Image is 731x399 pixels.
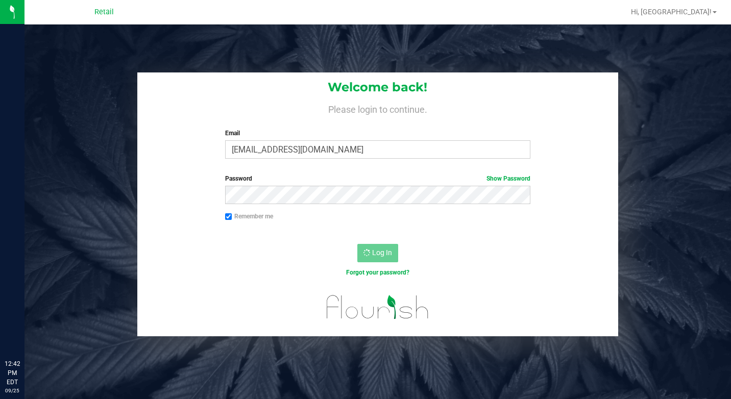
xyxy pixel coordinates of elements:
a: Show Password [486,175,530,182]
h1: Welcome back! [137,81,619,94]
span: Password [225,175,252,182]
p: 09/25 [5,387,20,394]
p: 12:42 PM EDT [5,359,20,387]
input: Remember me [225,213,232,220]
img: flourish_logo.svg [318,288,438,327]
label: Email [225,129,530,138]
label: Remember me [225,212,273,221]
a: Forgot your password? [346,269,409,276]
span: Retail [94,8,114,16]
h4: Please login to continue. [137,102,619,114]
span: Log In [372,248,392,257]
span: Hi, [GEOGRAPHIC_DATA]! [631,8,712,16]
button: Log In [357,244,398,262]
